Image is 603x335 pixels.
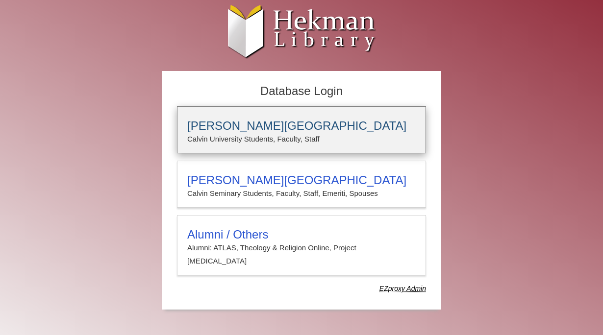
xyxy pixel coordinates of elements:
[187,133,416,145] p: Calvin University Students, Faculty, Staff
[379,285,426,292] dfn: Use Alumni login
[172,81,431,101] h2: Database Login
[187,187,416,200] p: Calvin Seminary Students, Faculty, Staff, Emeriti, Spouses
[187,119,416,133] h3: [PERSON_NAME][GEOGRAPHIC_DATA]
[177,106,426,153] a: [PERSON_NAME][GEOGRAPHIC_DATA]Calvin University Students, Faculty, Staff
[177,161,426,208] a: [PERSON_NAME][GEOGRAPHIC_DATA]Calvin Seminary Students, Faculty, Staff, Emeriti, Spouses
[187,228,416,241] h3: Alumni / Others
[187,173,416,187] h3: [PERSON_NAME][GEOGRAPHIC_DATA]
[187,241,416,267] p: Alumni: ATLAS, Theology & Religion Online, Project [MEDICAL_DATA]
[187,228,416,267] summary: Alumni / OthersAlumni: ATLAS, Theology & Religion Online, Project [MEDICAL_DATA]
